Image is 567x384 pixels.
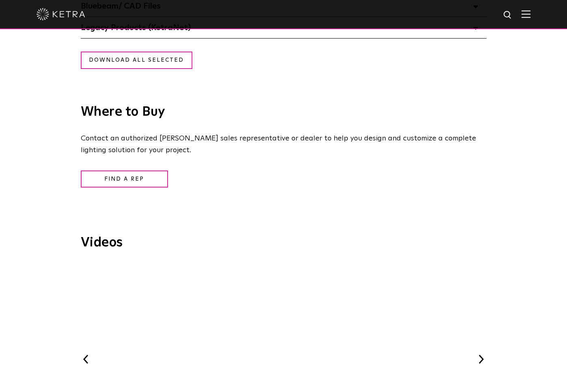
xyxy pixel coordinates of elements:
p: Contact an authorized [PERSON_NAME] sales representative or dealer to help you design and customi... [81,133,483,156]
h3: Videos [81,236,487,249]
img: ketra-logo-2019-white [37,8,85,20]
a: Download all selected [81,52,192,69]
img: search icon [503,10,513,20]
button: Previous [81,354,91,365]
h3: Where to Buy [81,106,487,119]
img: Hamburger%20Nav.svg [522,10,530,18]
a: Find a Rep [81,170,168,188]
button: Next [476,354,487,365]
